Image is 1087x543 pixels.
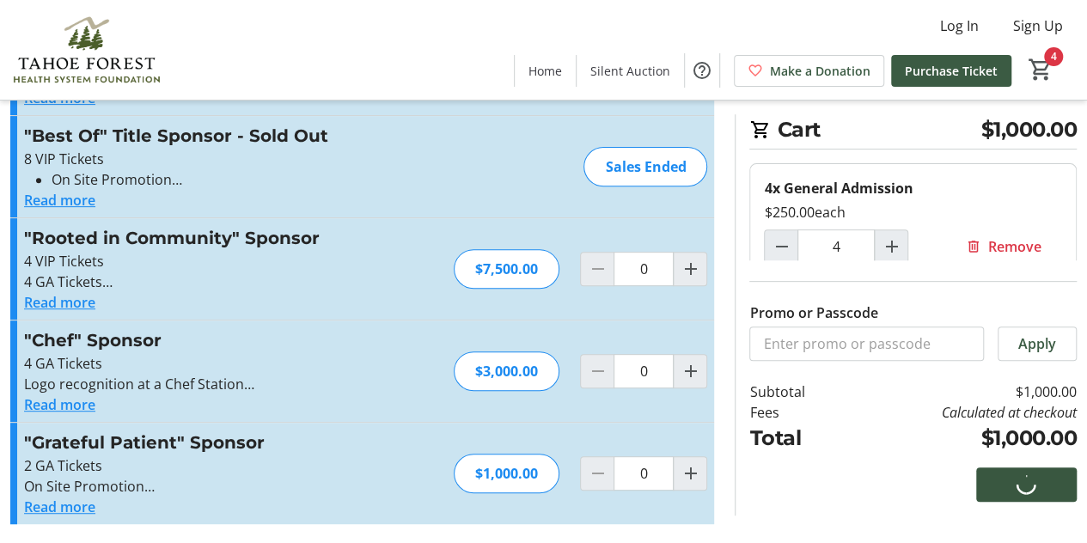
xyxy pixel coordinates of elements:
p: 4 GA Tickets [24,271,400,292]
button: Read more [24,394,95,415]
label: Promo or Passcode [749,302,877,323]
p: 8 VIP Tickets [24,149,400,169]
h3: "Grateful Patient" Sponsor [24,430,400,455]
p: On Site Promotion [24,476,400,497]
button: Increment by one [674,457,706,490]
h3: "Best Of" Title Sponsor - Sold Out [24,123,400,149]
div: $250.00 each [764,202,1062,223]
input: General Admission Quantity [797,229,875,264]
button: Increment by one [674,355,706,387]
span: $1,000.00 [980,114,1077,145]
input: "Chef" Sponsor Quantity [614,354,674,388]
button: Read more [24,292,95,313]
input: "Grateful Patient" Sponsor Quantity [614,456,674,491]
a: Make a Donation [734,55,884,87]
button: Apply [998,326,1077,361]
button: Decrement by one [765,230,797,263]
td: $1,000.00 [845,381,1077,402]
span: Sign Up [1013,15,1063,36]
h3: "Chef" Sponsor [24,327,400,353]
div: $3,000.00 [454,351,559,391]
a: Home [515,55,576,87]
button: Sign Up [999,12,1077,40]
span: Log In [940,15,979,36]
p: 2 GA Tickets [24,455,400,476]
button: Help [685,53,719,88]
span: Apply [1018,333,1056,354]
span: Remove [988,236,1041,257]
span: Purchase Ticket [905,62,998,80]
button: Cart [1025,54,1056,85]
button: Increment by one [875,230,907,263]
div: 4x General Admission [764,178,1062,198]
button: Increment by one [674,253,706,285]
td: Total [749,423,844,454]
img: Tahoe Forest Health System Foundation's Logo [10,7,163,93]
p: 4 VIP Tickets [24,251,400,271]
button: Read more [24,497,95,517]
td: Fees [749,402,844,423]
li: On Site Promotion [52,169,400,190]
h2: Cart [749,114,1077,149]
span: Home [528,62,562,80]
h3: "Rooted in Community" Sponsor [24,225,400,251]
span: Make a Donation [770,62,870,80]
p: 4 GA Tickets [24,353,400,374]
div: Sales Ended [583,147,707,186]
span: Silent Auction [590,62,670,80]
button: Read more [24,190,95,210]
button: Remove [945,229,1062,264]
input: "Rooted in Community" Sponsor Quantity [614,252,674,286]
button: Log In [926,12,992,40]
a: Silent Auction [577,55,684,87]
input: Enter promo or passcode [749,326,984,361]
td: Subtotal [749,381,844,402]
div: $7,500.00 [454,249,559,289]
p: Logo recognition at a Chef Station [24,374,400,394]
td: $1,000.00 [845,423,1077,454]
a: Purchase Ticket [891,55,1011,87]
div: $1,000.00 [454,454,559,493]
td: Calculated at checkout [845,402,1077,423]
